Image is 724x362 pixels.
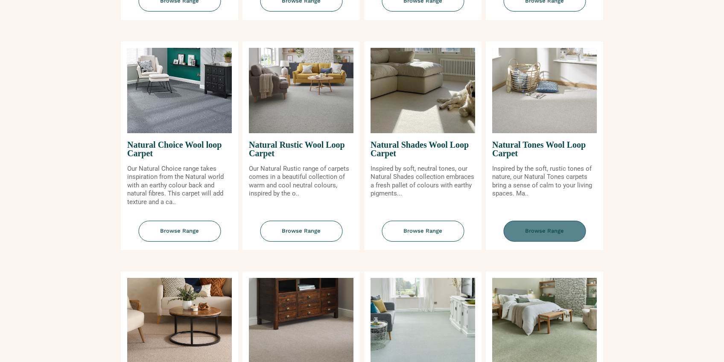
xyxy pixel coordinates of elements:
[242,221,360,250] a: Browse Range
[249,165,353,198] p: Our Natural Rustic range of carpets comes in a beautiful collection of warm and cool neutral colo...
[121,221,238,250] a: Browse Range
[382,221,464,242] span: Browse Range
[364,221,482,250] a: Browse Range
[127,48,232,133] img: Natural Choice Wool loop Carpet
[127,133,232,165] span: Natural Choice Wool loop Carpet
[249,48,353,133] img: Natural Rustic Wool Loop Carpet
[138,221,221,242] span: Browse Range
[371,165,475,198] p: Inspired by soft, neutral tones, our Natural Shades collection embraces a fresh pallet of colours...
[492,165,597,198] p: Inspired by the soft, rustic tones of nature, our Natural Tones carpets bring a sense of calm to ...
[249,133,353,165] span: Natural Rustic Wool Loop Carpet
[492,48,597,133] img: Natural Tones Wool Loop Carpet
[371,133,475,165] span: Natural Shades Wool Loop Carpet
[492,133,597,165] span: Natural Tones Wool Loop Carpet
[127,165,232,207] p: Our Natural Choice range takes inspiration from the Natural world with an earthy colour back and ...
[503,221,586,242] span: Browse Range
[260,221,342,242] span: Browse Range
[371,48,475,133] img: Natural Shades Wool Loop Carpet
[486,221,603,250] a: Browse Range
